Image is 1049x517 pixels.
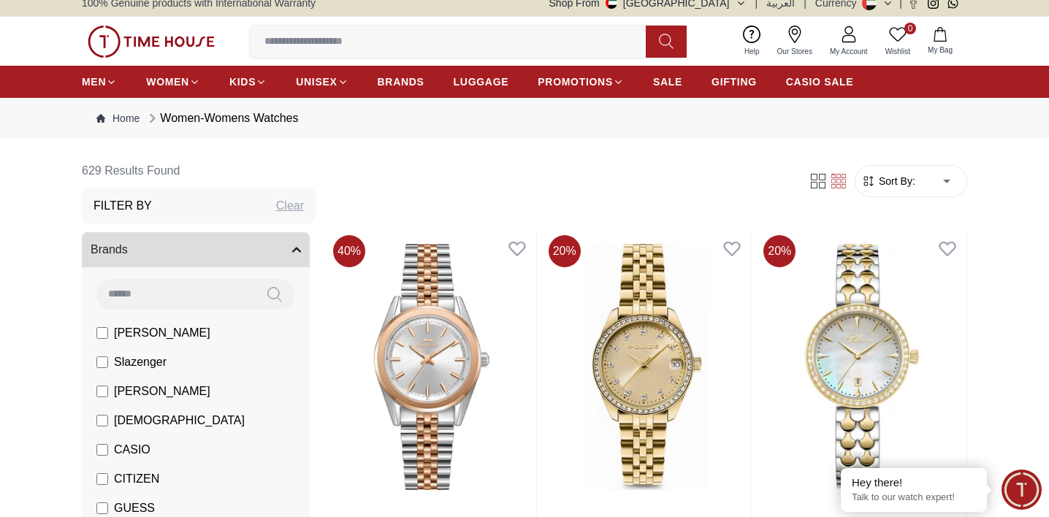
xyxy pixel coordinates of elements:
img: POLICE Women's Analog Biege MOP Dial Watch - PEWLG0076303 [758,229,966,505]
input: CITIZEN [96,473,108,485]
span: 20 % [549,235,581,267]
input: [DEMOGRAPHIC_DATA] [96,415,108,426]
a: PROMOTIONS [538,69,624,95]
span: Help [739,46,766,57]
span: Wishlist [880,46,916,57]
a: UNISEX [296,69,348,95]
p: Talk to our watch expert! [852,491,976,504]
h6: 629 Results Found [82,153,316,188]
img: ... [88,26,215,58]
span: SALE [653,74,682,89]
span: Slazenger [114,353,167,371]
button: My Bag [919,24,961,58]
a: Help [736,23,768,60]
span: 20 % [763,235,796,267]
span: [PERSON_NAME] [114,383,210,400]
span: CASIO SALE [786,74,854,89]
a: CASIO SALE [786,69,854,95]
span: BRANDS [378,74,424,89]
nav: Breadcrumb [82,98,967,139]
span: [DEMOGRAPHIC_DATA] [114,412,245,429]
div: Clear [276,197,304,215]
span: CITIZEN [114,470,159,488]
a: SALE [653,69,682,95]
span: PROMOTIONS [538,74,613,89]
span: [PERSON_NAME] [114,324,210,342]
span: GUESS [114,499,155,517]
a: BRANDS [378,69,424,95]
span: KIDS [229,74,256,89]
a: LUGGAGE [454,69,509,95]
span: GIFTING [712,74,757,89]
span: My Bag [922,45,958,55]
input: GUESS [96,502,108,514]
a: WOMEN [146,69,200,95]
span: CASIO [114,441,150,459]
a: GIFTING [712,69,757,95]
div: Women-Womens Watches [145,110,298,127]
a: Our Stores [768,23,821,60]
a: KIDS [229,69,267,95]
h3: Filter By [94,197,152,215]
span: LUGGAGE [454,74,509,89]
input: Slazenger [96,356,108,368]
span: 0 [904,23,916,34]
button: Sort By: [861,174,915,188]
span: UNISEX [296,74,337,89]
span: Our Stores [771,46,818,57]
input: [PERSON_NAME] [96,327,108,339]
a: 0Wishlist [877,23,919,60]
a: MEN [82,69,117,95]
div: Hey there! [852,475,976,490]
span: My Account [824,46,874,57]
span: 40 % [333,235,365,267]
img: POLICE Women's Analog Gold MOP Dial Watch - PEWLH0024303 [543,229,752,505]
span: WOMEN [146,74,189,89]
input: [PERSON_NAME] [96,386,108,397]
span: MEN [82,74,106,89]
input: CASIO [96,444,108,456]
button: Brands [82,232,310,267]
a: Home [96,111,140,126]
img: Slazenger Women's Analog Silver Dial Watch - SL.9.2463.3.04 [327,229,536,505]
div: Chat Widget [1002,470,1042,510]
span: Sort By: [876,174,915,188]
span: Brands [91,241,128,258]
